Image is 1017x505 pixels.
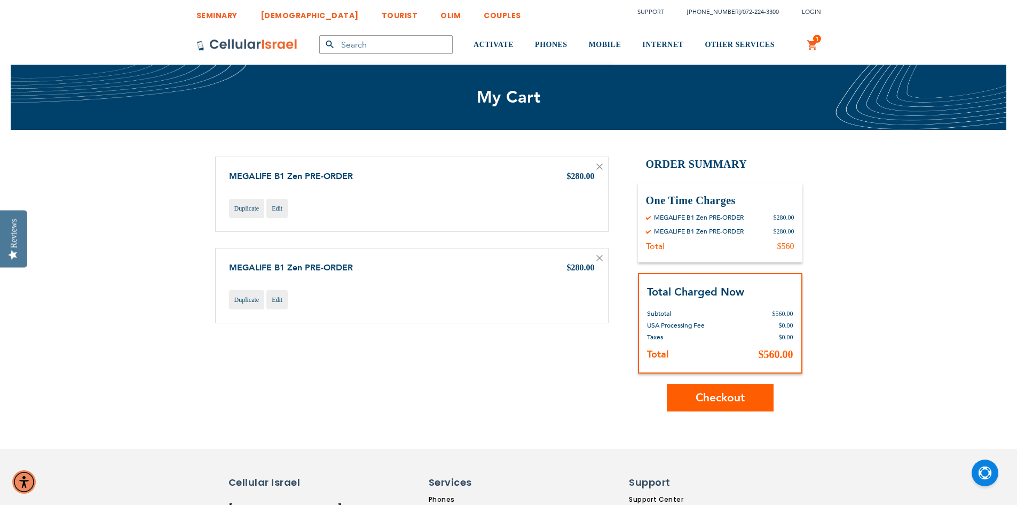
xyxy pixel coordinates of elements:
button: Checkout [667,384,774,411]
li: / [676,4,779,20]
div: MEGALIFE B1 Zen PRE-ORDER [654,213,744,222]
span: Edit [272,296,282,304]
strong: Total Charged Now [647,285,744,299]
span: PHONES [535,41,567,49]
h6: Support [629,476,692,490]
a: Edit [266,199,288,218]
a: PHONES [535,25,567,65]
div: Total [646,241,665,252]
div: Reviews [9,219,19,248]
strong: Total [647,348,669,361]
span: MOBILE [589,41,621,49]
span: Edit [272,205,282,212]
span: Login [802,8,821,16]
span: Duplicate [234,296,259,304]
th: Subtotal [647,300,738,320]
a: Phones [429,495,526,504]
a: TOURIST [382,3,418,22]
span: 1 [815,35,819,43]
h3: One Time Charges [646,193,794,208]
a: OTHER SERVICES [705,25,775,65]
a: SEMINARY [196,3,238,22]
a: 072-224-3300 [743,8,779,16]
span: ACTIVATE [474,41,514,49]
h6: Services [429,476,519,490]
span: $0.00 [779,322,793,329]
span: $280.00 [567,172,595,181]
span: Checkout [696,390,745,406]
span: Duplicate [234,205,259,212]
a: [PHONE_NUMBER] [687,8,740,16]
a: 1 [807,39,818,52]
a: INTERNET [642,25,683,65]
a: Edit [266,290,288,309]
span: INTERNET [642,41,683,49]
a: ACTIVATE [474,25,514,65]
div: Accessibility Menu [12,470,36,494]
h6: Cellular Israel [228,476,319,490]
span: $280.00 [567,263,595,272]
h2: Order Summary [638,157,802,172]
a: COUPLES [484,3,521,22]
a: OLIM [440,3,461,22]
span: OTHER SERVICES [705,41,775,49]
span: $0.00 [779,333,793,341]
a: Support Center [629,495,699,504]
div: $280.00 [774,227,794,236]
img: Cellular Israel Logo [196,38,298,51]
a: [DEMOGRAPHIC_DATA] [261,3,359,22]
a: Support [637,8,664,16]
span: USA Processing Fee [647,321,705,330]
span: $560.00 [759,348,793,360]
input: Search [319,35,453,54]
a: Duplicate [229,290,265,309]
a: MEGALIFE B1 Zen PRE-ORDER [229,262,353,274]
span: $560.00 [772,310,793,317]
th: Taxes [647,331,738,343]
div: $560 [777,241,794,252]
a: MEGALIFE B1 Zen PRE-ORDER [229,170,353,182]
div: $280.00 [774,213,794,222]
a: MOBILE [589,25,621,65]
a: Duplicate [229,199,265,218]
span: My Cart [477,86,541,108]
div: MEGALIFE B1 Zen PRE-ORDER [654,227,744,236]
